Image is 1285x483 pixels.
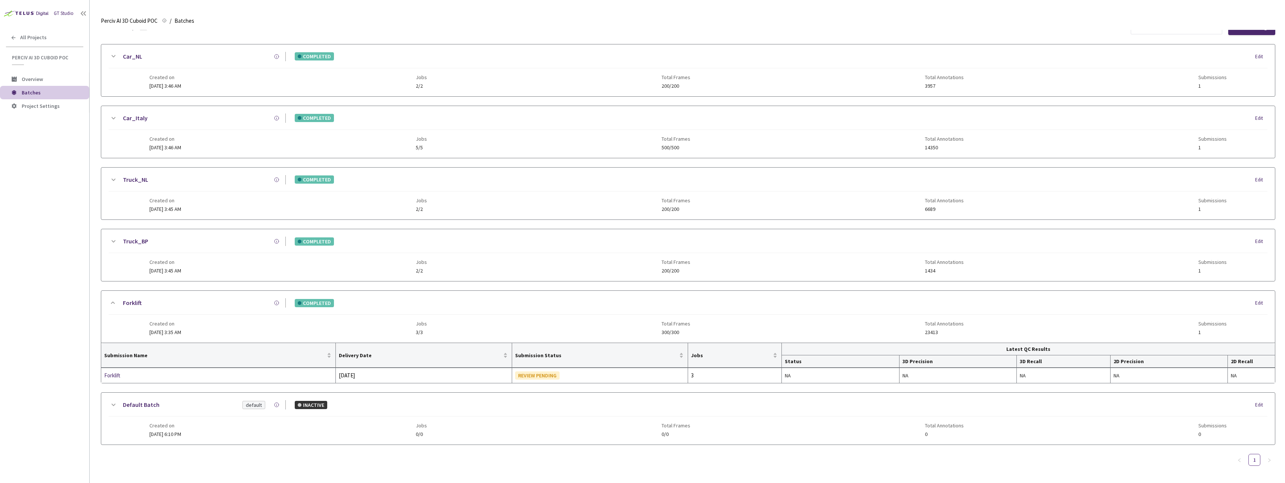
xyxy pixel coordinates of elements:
[149,144,181,151] span: [DATE] 3:46 AM
[1233,454,1245,466] li: Previous Page
[1255,401,1267,409] div: Edit
[416,74,427,80] span: Jobs
[662,321,690,327] span: Total Frames
[149,259,181,265] span: Created on
[1255,176,1267,184] div: Edit
[416,197,427,203] span: Jobs
[149,321,181,327] span: Created on
[295,237,334,246] div: COMPLETED
[1020,371,1107,380] div: NA
[54,10,74,17] div: GT Studio
[416,259,427,265] span: Jobs
[1255,115,1267,122] div: Edit
[512,343,688,368] th: Submission Status
[662,423,690,429] span: Total Frames
[123,298,142,308] a: Forklift
[1263,454,1275,466] li: Next Page
[101,44,1275,96] div: Car_NLCOMPLETEDEditCreated on[DATE] 3:46 AMJobs2/2Total Frames200/200Total Annotations3957Submiss...
[662,136,690,142] span: Total Frames
[416,206,427,212] span: 2/2
[1231,371,1272,380] div: NA
[782,343,1275,355] th: Latest QC Results
[101,291,1275,343] div: ForkliftCOMPLETEDEditCreated on[DATE] 3:35 AMJobs3/3Total Frames300/300Total Annotations23413Subm...
[1198,330,1227,335] span: 1
[22,89,41,96] span: Batches
[925,431,964,437] span: 0
[246,401,262,409] div: default
[925,197,964,203] span: Total Annotations
[416,330,427,335] span: 3/3
[149,136,181,142] span: Created on
[416,321,427,327] span: Jobs
[123,400,160,409] a: Default Batch
[149,197,181,203] span: Created on
[662,330,690,335] span: 300/300
[1255,299,1267,307] div: Edit
[662,197,690,203] span: Total Frames
[662,83,690,89] span: 200/200
[104,371,183,380] div: Forklift
[1267,458,1272,462] span: right
[295,52,334,60] div: COMPLETED
[416,83,427,89] span: 2/2
[101,106,1275,158] div: Car_ItalyCOMPLETEDEditCreated on[DATE] 3:46 AMJobs5/5Total Frames500/500Total Annotations14350Sub...
[1249,454,1260,465] a: 1
[925,268,964,274] span: 1434
[123,175,148,184] a: Truck_NL
[339,371,508,380] div: [DATE]
[123,52,142,61] a: Car_NL
[104,352,325,358] span: Submission Name
[149,267,181,274] span: [DATE] 3:45 AM
[662,74,690,80] span: Total Frames
[101,16,158,25] span: Perciv AI 3D Cuboid POC
[902,371,1013,380] div: NA
[515,352,678,358] span: Submission Status
[1263,454,1275,466] button: right
[1198,74,1227,80] span: Submissions
[22,103,60,109] span: Project Settings
[1114,371,1224,380] div: NA
[1198,145,1227,150] span: 1
[336,343,512,368] th: Delivery Date
[662,259,690,265] span: Total Frames
[925,259,964,265] span: Total Annotations
[1198,197,1227,203] span: Submissions
[925,83,964,89] span: 3957
[149,431,181,437] span: [DATE] 6:10 PM
[515,371,560,380] div: REVIEW PENDING
[149,206,181,212] span: [DATE] 3:45 AM
[691,352,771,358] span: Jobs
[22,76,43,82] span: Overview
[295,114,334,122] div: COMPLETED
[925,145,964,150] span: 14350
[416,423,427,429] span: Jobs
[1237,458,1242,462] span: left
[688,343,782,368] th: Jobs
[925,330,964,335] span: 23413
[416,431,427,437] span: 0/0
[1198,136,1227,142] span: Submissions
[925,136,964,142] span: Total Annotations
[123,113,148,123] a: Car_Italy
[662,431,690,437] span: 0/0
[925,206,964,212] span: 6689
[149,329,181,336] span: [DATE] 3:35 AM
[149,423,181,429] span: Created on
[101,343,336,368] th: Submission Name
[101,229,1275,281] div: Truck_BPCOMPLETEDEditCreated on[DATE] 3:45 AMJobs2/2Total Frames200/200Total Annotations1434Submi...
[12,54,79,61] span: Perciv AI 3D Cuboid POC
[101,393,1275,445] div: Default BatchdefaultINACTIVEEditCreated on[DATE] 6:10 PMJobs0/0Total Frames0/0Total Annotations0S...
[416,145,427,150] span: 5/5
[1228,355,1275,368] th: 2D Recall
[1255,53,1267,60] div: Edit
[925,423,964,429] span: Total Annotations
[662,268,690,274] span: 200/200
[899,355,1017,368] th: 3D Precision
[20,34,47,41] span: All Projects
[925,74,964,80] span: Total Annotations
[174,16,194,25] span: Batches
[925,321,964,327] span: Total Annotations
[123,237,148,246] a: Truck_BP
[416,136,427,142] span: Jobs
[339,352,501,358] span: Delivery Date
